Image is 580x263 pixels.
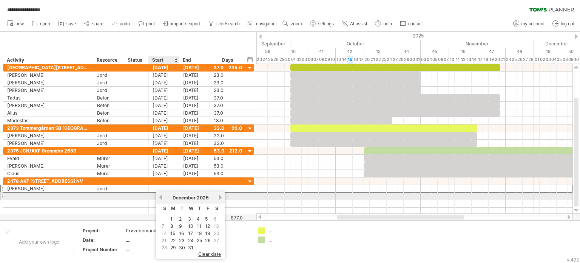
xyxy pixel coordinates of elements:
span: zoom [291,21,302,26]
span: 21 [161,237,167,244]
td: this is a weekend day [213,223,221,229]
div: Monday, 24 November 2025 [506,56,511,64]
div: 23.0 [214,72,242,79]
td: this is a weekend day [213,237,221,244]
span: Tuesday [180,205,184,211]
div: 46 [449,48,477,56]
div: Monday, 1 December 2025 [534,56,540,64]
div: 33.0 [214,140,242,147]
span: log out [561,21,574,26]
div: Wednesday, 19 November 2025 [489,56,494,64]
div: 23.0 [214,79,242,86]
a: new [5,19,26,29]
div: Project: [83,227,124,234]
div: 33.0 [214,124,242,132]
a: 1 [170,215,173,223]
span: save [66,21,76,26]
div: Friday, 31 October 2025 [415,56,421,64]
a: share [82,19,106,29]
a: 29 [170,244,177,251]
div: [DATE] [179,72,210,79]
div: [DATE] [149,140,179,147]
div: [DATE] [179,140,210,147]
a: undo [110,19,132,29]
div: 37.0 [214,64,242,71]
span: 7 [161,223,165,230]
span: 2025 [197,195,209,201]
span: 6 [213,215,217,223]
div: End [183,56,205,64]
div: Activity [7,56,89,64]
div: Monday, 29 September 2025 [279,56,285,64]
a: 22 [170,237,176,244]
a: 4 [196,215,201,223]
div: Monday, 6 October 2025 [307,56,313,64]
span: settings [318,21,334,26]
div: Wednesday, 3 December 2025 [545,56,551,64]
div: Beton [97,102,120,109]
div: 53.0 [214,155,242,162]
a: print [136,19,157,29]
div: Friday, 21 November 2025 [500,56,506,64]
div: [DATE] [179,117,210,124]
div: 33.0 [214,132,242,139]
div: [DATE] [149,132,179,139]
div: Murer [97,170,120,177]
div: [DATE] [179,170,210,177]
span: Thursday [198,205,201,211]
span: AI assist [350,21,367,26]
div: 53.0 [214,170,242,177]
div: Thursday, 27 November 2025 [523,56,528,64]
a: AI assist [340,19,369,29]
a: 5 [204,215,208,223]
div: [DATE] [149,72,179,79]
a: 18 [196,230,203,237]
div: Status [128,56,144,64]
span: Wednesday [189,205,193,211]
div: [DATE] [149,117,179,124]
div: Date: [83,237,124,243]
div: Jord [97,79,120,86]
td: this is a weekend day [213,230,221,237]
a: settings [308,19,336,29]
div: [DATE] [179,87,210,94]
span: 14 [161,230,168,237]
a: save [56,19,78,29]
div: 877.0 [210,215,243,221]
div: Start [152,56,175,64]
div: 53.0 [214,147,242,154]
div: Jord [97,72,120,79]
a: 24 [187,237,194,244]
td: this is a weekend day [213,216,221,222]
a: open [30,19,52,29]
div: 2478 AKF [STREET_ADDRESS] NV [7,177,89,185]
div: Monday, 20 October 2025 [364,56,370,64]
span: new [15,21,24,26]
div: Tuesday, 7 October 2025 [313,56,319,64]
div: [DATE] [179,109,210,117]
a: 19 [204,230,211,237]
div: Tuesday, 4 November 2025 [426,56,432,64]
div: Wednesday, 24 September 2025 [262,56,268,64]
a: previous [158,195,164,200]
div: [DATE] [179,79,210,86]
span: my account [521,21,545,26]
div: Wednesday, 5 November 2025 [432,56,438,64]
div: 37.0 [214,94,242,101]
div: Wednesday, 26 November 2025 [517,56,523,64]
div: Friday, 17 October 2025 [358,56,364,64]
div: Tuesday, 2 December 2025 [540,56,545,64]
div: .... [126,246,189,253]
span: help [383,21,392,26]
div: Tuesday, 30 September 2025 [285,56,290,64]
div: Friday, 7 November 2025 [443,56,449,64]
div: Friday, 14 November 2025 [472,56,477,64]
div: Claus [7,170,89,177]
div: Wednesday, 22 October 2025 [375,56,381,64]
a: 12 [204,223,211,230]
td: this is a weekend day [160,223,168,229]
a: contact [398,19,425,29]
div: Tuesday, 14 October 2025 [341,56,347,64]
a: 17 [187,230,194,237]
span: share [92,21,103,26]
